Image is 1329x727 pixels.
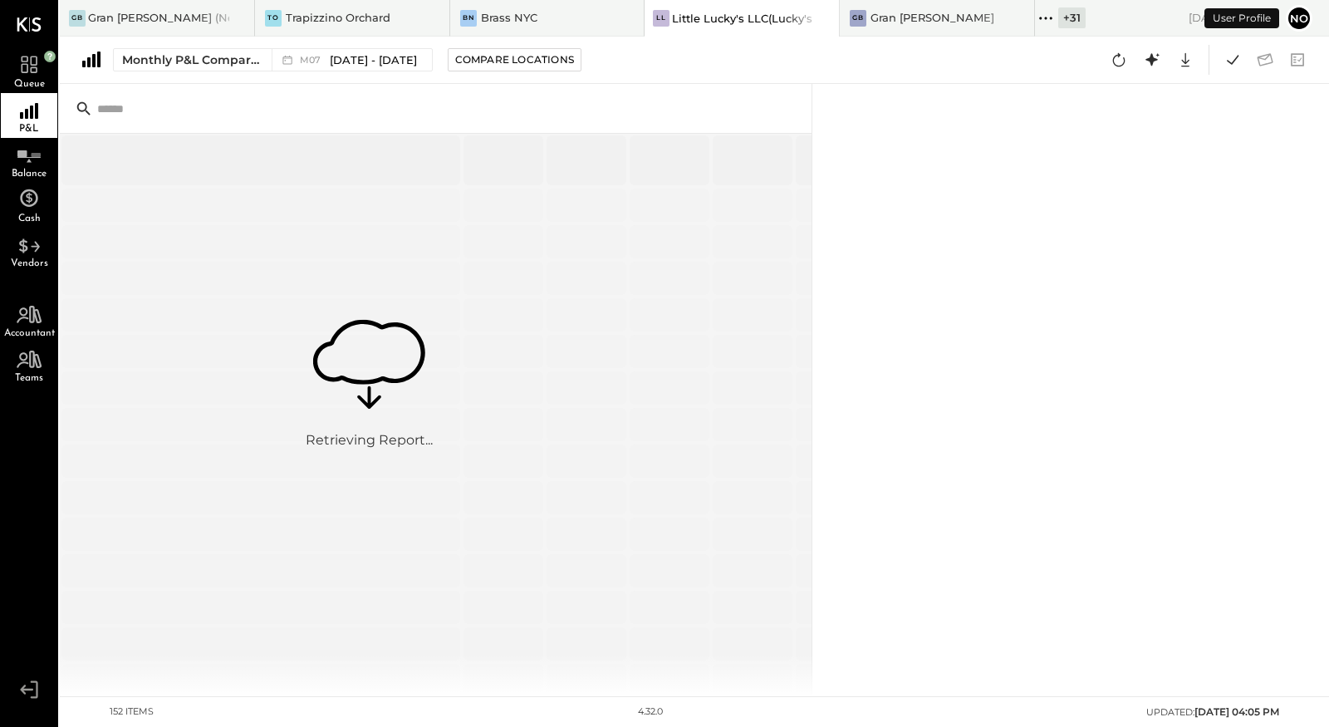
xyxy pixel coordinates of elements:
a: Queue [1,48,57,93]
div: Brass NYC [481,10,537,26]
div: + 31 [1058,7,1086,28]
div: BN [460,10,477,27]
div: UPDATED: [1146,705,1279,720]
div: 152 items [110,705,154,719]
div: Gran [PERSON_NAME] (New) [88,10,229,26]
span: Balance [12,169,47,179]
button: Compare Locations [448,48,581,71]
a: Teams [1,342,57,387]
div: [DATE] [1189,10,1278,26]
div: Trapizzino Orchard [286,10,390,26]
div: Little Lucky's LLC(Lucky's Soho) [672,11,814,27]
div: User Profile [1204,8,1279,28]
span: P&L [19,124,39,134]
button: No [1286,5,1312,32]
div: Compare Locations [455,52,574,66]
span: [DATE] 04:05 PM [1194,705,1279,718]
div: GB [850,10,866,27]
span: Teams [15,373,43,383]
div: GB [69,10,86,27]
div: LL [653,10,669,27]
button: Monthly P&L Comparison M07[DATE] - [DATE] [113,48,433,71]
span: [DATE] - [DATE] [330,52,417,68]
a: P&L [1,93,57,138]
span: Accountant [4,328,55,338]
span: M07 [300,56,326,65]
span: Queue [14,79,45,89]
div: 4.32.0 [638,705,663,719]
div: TO [265,10,282,27]
a: Vendors [1,228,57,273]
div: Retrieving Report... [306,432,433,451]
div: Monthly P&L Comparison [122,52,262,68]
span: Vendors [11,258,48,268]
span: Cash [18,214,41,224]
a: Balance [1,138,57,183]
div: Gran [PERSON_NAME] [870,10,994,26]
a: Cash [1,183,57,228]
a: Accountant [1,297,57,342]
